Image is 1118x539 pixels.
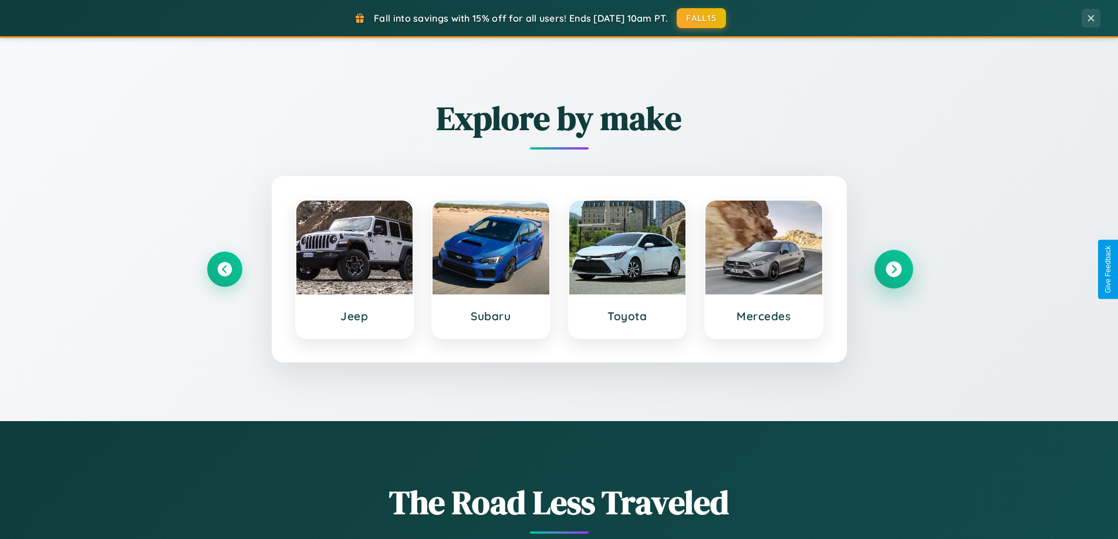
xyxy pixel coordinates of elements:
[581,309,674,323] h3: Toyota
[207,96,911,141] h2: Explore by make
[308,309,401,323] h3: Jeep
[677,8,726,28] button: FALL15
[1104,246,1112,293] div: Give Feedback
[374,12,668,24] span: Fall into savings with 15% off for all users! Ends [DATE] 10am PT.
[444,309,538,323] h3: Subaru
[207,480,911,525] h1: The Road Less Traveled
[717,309,810,323] h3: Mercedes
